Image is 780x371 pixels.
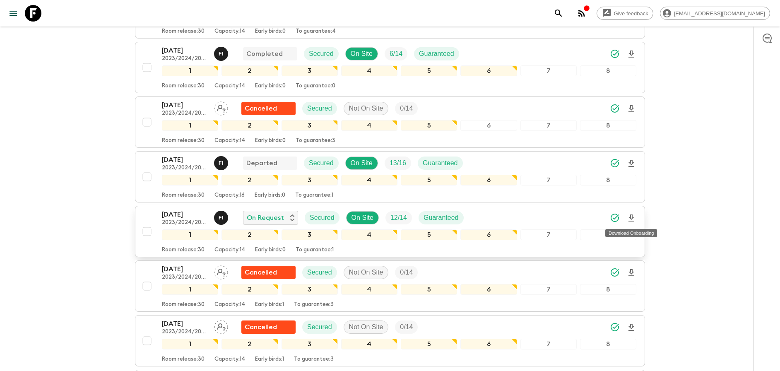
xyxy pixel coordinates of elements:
[344,320,389,334] div: Not On Site
[214,137,245,144] p: Capacity: 14
[626,159,636,169] svg: Download Onboarding
[390,49,402,59] p: 6 / 14
[307,104,332,113] p: Secured
[580,339,636,349] div: 8
[520,175,577,185] div: 7
[309,158,334,168] p: Secured
[255,301,284,308] p: Early birds: 1
[460,229,517,240] div: 6
[385,157,411,170] div: Trip Fill
[162,319,207,329] p: [DATE]
[309,49,334,59] p: Secured
[626,104,636,114] svg: Download Onboarding
[214,323,228,329] span: Assign pack leader
[214,49,230,56] span: Faten Ibrahim
[580,65,636,76] div: 8
[626,323,636,332] svg: Download Onboarding
[245,104,277,113] p: Cancelled
[162,120,218,131] div: 1
[610,322,620,332] svg: Synced Successfully
[162,100,207,110] p: [DATE]
[395,102,418,115] div: Trip Fill
[162,264,207,274] p: [DATE]
[302,266,337,279] div: Secured
[214,192,245,199] p: Capacity: 16
[400,267,413,277] p: 0 / 14
[605,229,657,237] div: Download Onboarding
[135,151,645,202] button: [DATE]2023/2024/2025Faten IbrahimDepartedSecuredOn SiteTrip FillGuaranteed12345678Room release:30...
[610,49,620,59] svg: Synced Successfully
[302,102,337,115] div: Secured
[351,158,373,168] p: On Site
[162,301,205,308] p: Room release: 30
[135,260,645,312] button: [DATE]2023/2024/2025Assign pack leaderFlash Pack cancellationSecuredNot On SiteTrip Fill12345678R...
[345,47,378,60] div: On Site
[307,322,332,332] p: Secured
[214,247,245,253] p: Capacity: 14
[304,47,339,60] div: Secured
[349,104,383,113] p: Not On Site
[390,158,406,168] p: 13 / 16
[401,175,457,185] div: 5
[395,266,418,279] div: Trip Fill
[135,206,645,257] button: [DATE]2023/2024/2025Faten IbrahimOn RequestSecuredOn SiteTrip FillGuaranteed12345678Room release:...
[135,96,645,148] button: [DATE]2023/2024/2025Assign pack leaderFlash Pack cancellationSecuredNot On SiteTrip Fill12345678R...
[580,229,636,240] div: 8
[341,339,397,349] div: 4
[419,49,454,59] p: Guaranteed
[241,102,296,115] div: Flash Pack cancellation
[385,47,407,60] div: Trip Fill
[255,83,286,89] p: Early birds: 0
[162,28,205,35] p: Room release: 30
[162,175,218,185] div: 1
[135,315,645,366] button: [DATE]2023/2024/2025Assign pack leaderFlash Pack cancellationSecuredNot On SiteTrip Fill12345678R...
[221,284,278,295] div: 2
[610,267,620,277] svg: Synced Successfully
[214,211,230,225] button: FI
[296,247,334,253] p: To guarantee: 1
[597,7,653,20] a: Give feedback
[580,284,636,295] div: 8
[214,213,230,220] span: Faten Ibrahim
[344,102,389,115] div: Not On Site
[400,104,413,113] p: 0 / 14
[400,322,413,332] p: 0 / 14
[305,211,339,224] div: Secured
[214,83,245,89] p: Capacity: 14
[460,175,517,185] div: 6
[626,49,636,59] svg: Download Onboarding
[401,339,457,349] div: 5
[460,65,517,76] div: 6
[162,356,205,363] p: Room release: 30
[341,120,397,131] div: 4
[162,192,205,199] p: Room release: 30
[255,28,286,35] p: Early birds: 0
[401,229,457,240] div: 5
[214,356,245,363] p: Capacity: 14
[296,28,336,35] p: To guarantee: 4
[401,120,457,131] div: 5
[246,158,277,168] p: Departed
[221,229,278,240] div: 2
[424,213,459,223] p: Guaranteed
[282,120,338,131] div: 3
[346,211,379,224] div: On Site
[247,213,284,223] p: On Request
[520,339,577,349] div: 7
[626,268,636,278] svg: Download Onboarding
[351,49,373,59] p: On Site
[349,322,383,332] p: Not On Site
[550,5,567,22] button: search adventures
[669,10,770,17] span: [EMAIL_ADDRESS][DOMAIN_NAME]
[162,83,205,89] p: Room release: 30
[294,356,334,363] p: To guarantee: 3
[294,301,334,308] p: To guarantee: 3
[214,28,245,35] p: Capacity: 14
[214,301,245,308] p: Capacity: 14
[345,157,378,170] div: On Site
[282,284,338,295] div: 3
[460,339,517,349] div: 6
[162,46,207,55] p: [DATE]
[162,284,218,295] div: 1
[282,65,338,76] div: 3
